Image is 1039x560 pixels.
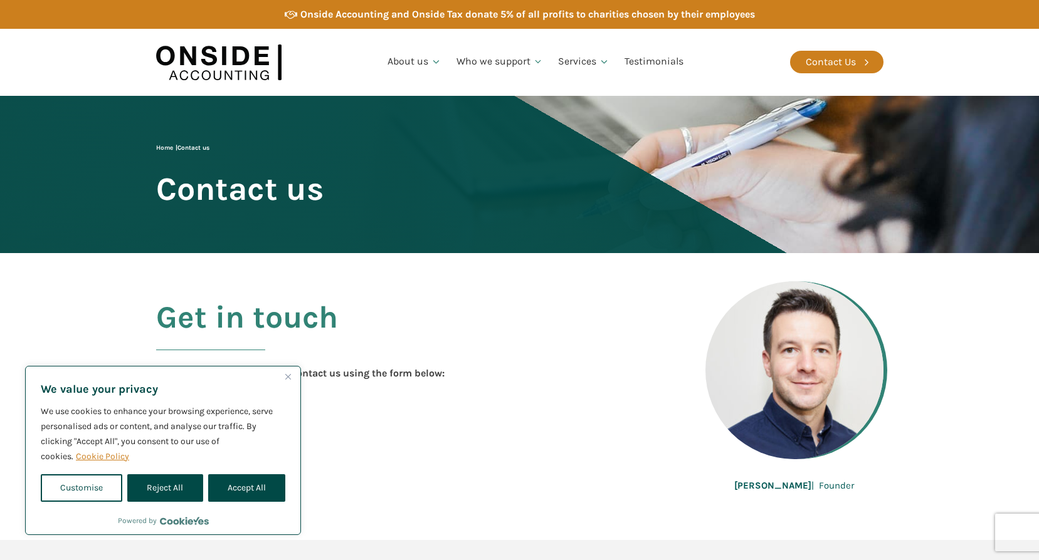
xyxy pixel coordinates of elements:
[156,144,209,152] span: |
[156,365,445,381] div: Interested in learning more? Contact us using the form below:
[734,480,811,491] b: [PERSON_NAME]
[25,366,301,535] div: We value your privacy
[156,172,324,206] span: Contact us
[156,144,173,152] a: Home
[118,514,209,527] div: Powered by
[551,41,617,83] a: Services
[41,404,285,464] p: We use cookies to enhance your browsing experience, serve personalised ads or content, and analys...
[75,450,130,462] a: Cookie Policy
[177,144,209,152] span: Contact us
[300,6,755,23] div: Onside Accounting and Onside Tax donate 5% of all profits to charities chosen by their employees
[127,474,203,502] button: Reject All
[806,54,856,70] div: Contact Us
[734,478,854,493] div: | Founder
[41,381,285,397] p: We value your privacy
[156,38,282,86] img: Onside Accounting
[280,369,295,384] button: Close
[160,517,209,525] a: Visit CookieYes website
[156,300,338,365] h2: Get in touch
[380,41,449,83] a: About us
[285,374,291,380] img: Close
[617,41,691,83] a: Testimonials
[790,51,883,73] a: Contact Us
[208,474,285,502] button: Accept All
[449,41,551,83] a: Who we support
[41,474,122,502] button: Customise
